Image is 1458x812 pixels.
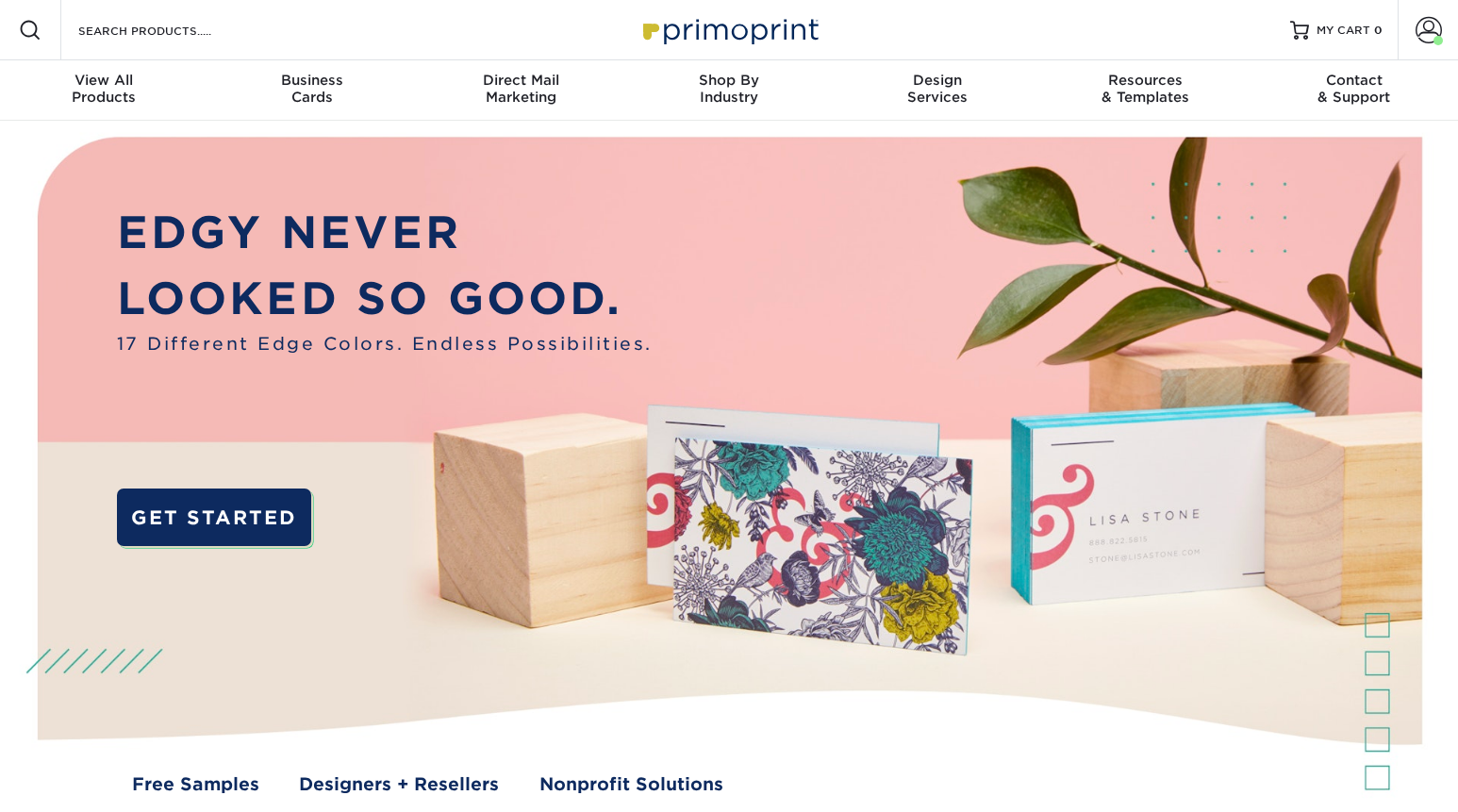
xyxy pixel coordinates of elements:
[208,60,417,121] a: BusinessCards
[208,72,417,106] div: Cards
[625,60,834,121] a: Shop ByIndustry
[208,72,417,89] span: Business
[417,72,625,89] span: Direct Mail
[417,60,625,121] a: Direct MailMarketing
[833,72,1041,106] div: Services
[1317,23,1370,39] span: MY CART
[539,771,723,798] a: Nonprofit Solutions
[117,331,653,357] span: 17 Different Edge Colors. Endless Possibilities.
[1374,24,1383,37] span: 0
[625,72,834,106] div: Industry
[1041,60,1250,121] a: Resources& Templates
[117,266,653,332] p: LOOKED SO GOOD.
[1041,72,1250,89] span: Resources
[117,200,653,266] p: EDGY NEVER
[417,72,625,106] div: Marketing
[1250,60,1458,121] a: Contact& Support
[76,19,260,41] input: SEARCH PRODUCTS.....
[625,72,834,89] span: Shop By
[833,60,1041,121] a: DesignServices
[1250,72,1458,106] div: & Support
[1041,72,1250,106] div: & Templates
[833,72,1041,89] span: Design
[635,9,823,50] img: Primoprint
[1250,72,1458,89] span: Contact
[117,489,311,546] a: GET STARTED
